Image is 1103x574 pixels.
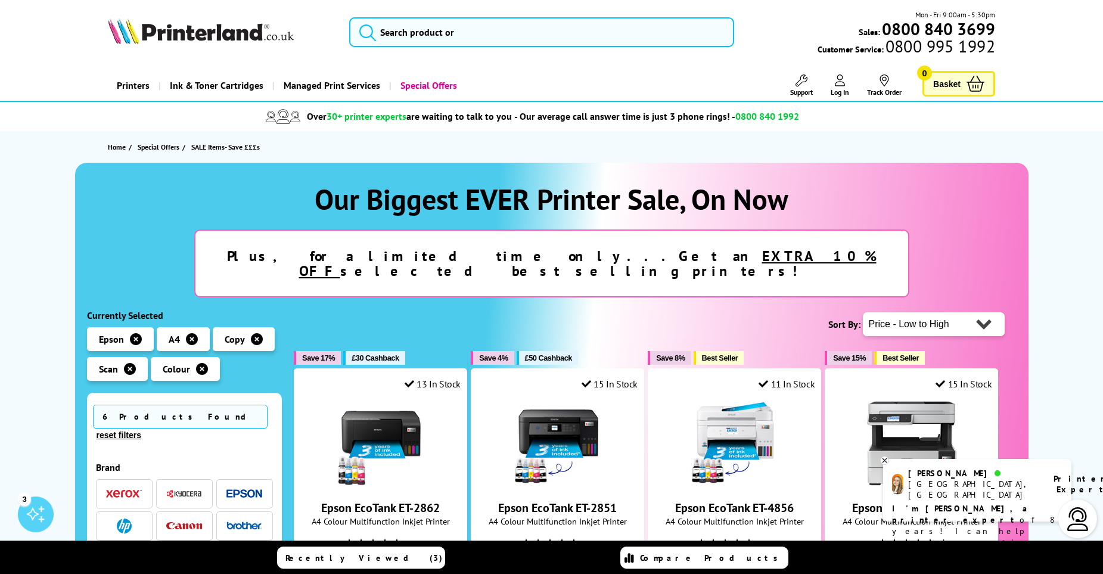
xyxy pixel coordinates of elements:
[694,351,744,365] button: Best Seller
[831,88,849,97] span: Log In
[936,378,992,390] div: 15 In Stock
[307,110,512,122] span: Over are waiting to talk to you
[1066,507,1090,531] img: user-headset-light.svg
[908,479,1039,500] div: [GEOGRAPHIC_DATA], [GEOGRAPHIC_DATA]
[321,500,440,516] a: Epson EcoTank ET-2862
[922,71,995,97] a: Basket 0
[852,500,971,516] a: Epson EcoTank ET-5170
[867,399,956,488] img: Epson EcoTank ET-5170
[833,353,866,362] span: Save 15%
[758,533,774,556] span: (104)
[880,23,995,35] a: 0800 840 3699
[343,351,405,365] button: £30 Cashback
[191,142,260,151] span: SALE Items- Save £££s
[892,503,1062,560] p: of 8 years! I can help you choose the right product
[99,333,124,345] span: Epson
[702,353,738,362] span: Best Seller
[640,553,784,563] span: Compare Products
[513,479,602,491] a: Epson EcoTank ET-2851
[138,141,179,153] span: Special Offers
[917,66,932,80] span: 0
[108,141,129,153] a: Home
[884,41,995,52] span: 0800 995 1992
[99,363,118,375] span: Scan
[225,333,245,345] span: Copy
[336,399,425,488] img: Epson EcoTank ET-2862
[166,522,202,530] img: Canon
[87,309,282,321] div: Currently Selected
[294,351,341,365] button: Save 17%
[272,70,389,101] a: Managed Print Services
[818,41,995,55] span: Customer Service:
[582,378,638,390] div: 15 In Stock
[933,76,961,92] span: Basket
[163,486,206,502] button: Kyocera
[583,533,595,556] span: (99)
[477,516,638,527] span: A4 Colour Multifunction Inkjet Printer
[790,75,813,97] a: Support
[825,351,872,365] button: Save 15%
[299,247,877,280] u: EXTRA 10% OFF
[859,26,880,38] span: Sales:
[277,547,445,569] a: Recently Viewed (3)
[831,516,992,527] span: A4 Colour Multifunction Inkjet Printer
[735,110,799,122] span: 0800 840 1992
[498,500,617,516] a: Epson EcoTank ET-2851
[102,518,145,534] button: HP
[349,17,735,47] input: Search product or
[163,518,206,534] button: Canon
[915,9,995,20] span: Mon - Fri 9:00am - 5:30pm
[867,75,902,97] a: Track Order
[759,378,815,390] div: 11 In Stock
[513,399,602,488] img: Epson EcoTank ET-2851
[389,70,466,101] a: Special Offers
[882,18,995,40] b: 0800 840 3699
[654,516,815,527] span: A4 Colour Multifunction Inkjet Printer
[226,522,262,530] img: Brother
[166,489,202,498] img: Kyocera
[302,353,335,362] span: Save 17%
[93,430,145,440] button: reset filters
[336,479,425,491] a: Epson EcoTank ET-2862
[159,70,272,101] a: Ink & Toner Cartridges
[108,18,294,44] img: Printerland Logo
[163,363,190,375] span: Colour
[106,489,142,498] img: Xerox
[405,378,461,390] div: 13 In Stock
[517,351,578,365] button: £50 Cashback
[117,519,132,533] img: HP
[18,492,31,505] div: 3
[471,351,514,365] button: Save 4%
[790,88,813,97] span: Support
[102,486,145,502] button: Xerox
[892,474,903,495] img: amy-livechat.png
[227,247,877,280] strong: Plus, for a limited time only...Get an selected best selling printers!
[828,318,860,330] span: Sort By:
[300,516,461,527] span: A4 Colour Multifunction Inkjet Printer
[514,110,799,122] span: - Our average call answer time is just 3 phone rings! -
[479,353,508,362] span: Save 4%
[883,353,919,362] span: Best Seller
[675,500,794,516] a: Epson EcoTank ET-4856
[908,468,1039,479] div: [PERSON_NAME]
[169,333,180,345] span: A4
[656,353,685,362] span: Save 8%
[96,461,274,473] div: Brand
[874,351,925,365] button: Best Seller
[93,405,268,429] span: 6 Products Found
[892,503,1031,525] b: I'm [PERSON_NAME], a printer expert
[406,533,418,556] span: (33)
[831,75,849,97] a: Log In
[223,486,266,502] button: Epson
[620,547,788,569] a: Compare Products
[867,479,956,491] a: Epson EcoTank ET-5170
[170,70,263,101] span: Ink & Toner Cartridges
[138,141,182,153] a: Special Offers
[108,70,159,101] a: Printers
[87,181,1017,218] h1: Our Biggest EVER Printer Sale, On Now
[223,518,266,534] button: Brother
[226,489,262,498] img: Epson
[525,353,572,362] span: £50 Cashback
[327,110,406,122] span: 30+ printer experts
[690,399,779,488] img: Epson EcoTank ET-4856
